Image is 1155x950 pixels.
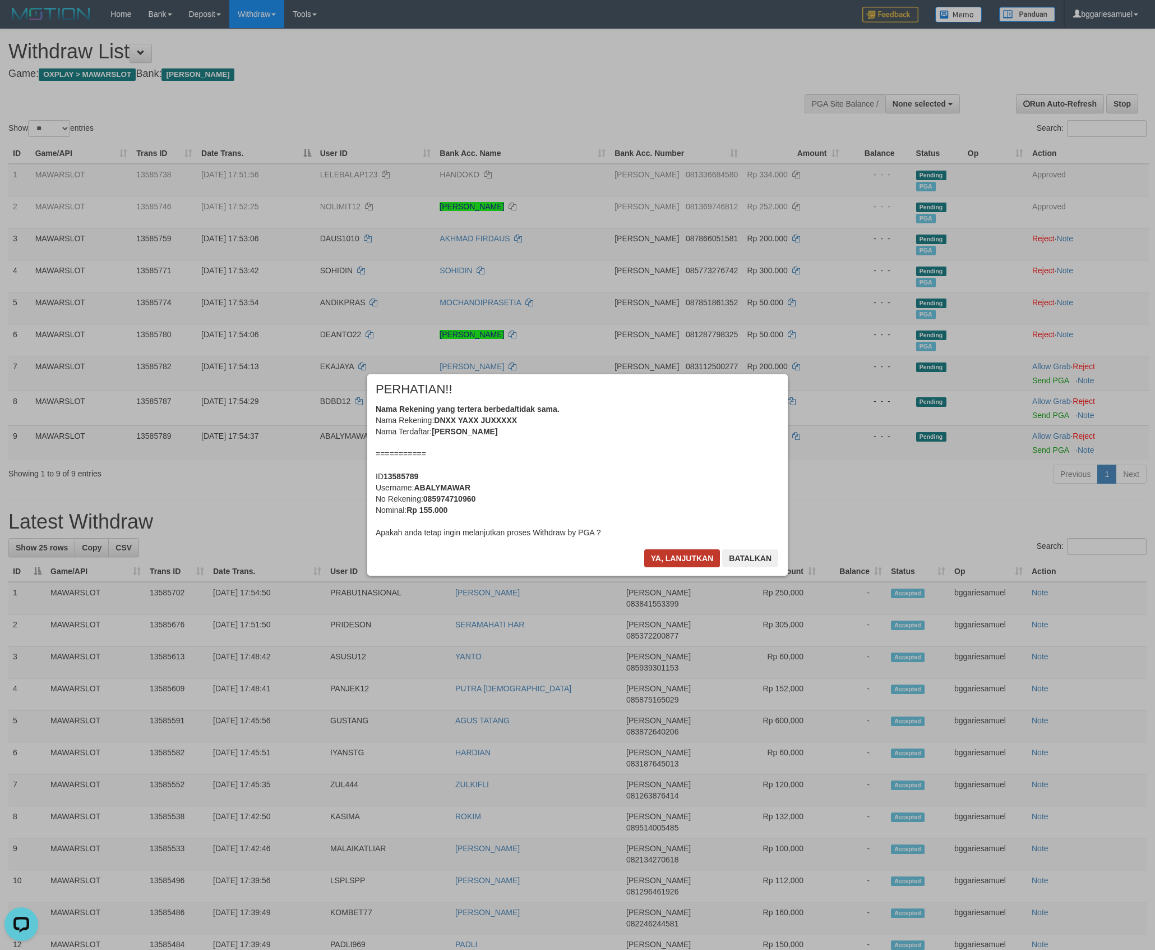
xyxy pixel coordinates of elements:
span: PERHATIAN!! [376,384,452,395]
b: [PERSON_NAME] [432,427,497,436]
b: ABALYMAWAR [414,483,470,492]
b: Nama Rekening yang tertera berbeda/tidak sama. [376,405,560,414]
div: Nama Rekening: Nama Terdaftar: =========== ID Username: No Rekening: Nominal: Apakah anda tetap i... [376,403,779,538]
b: 13585789 [384,472,418,481]
button: Batalkan [722,549,778,567]
b: 085974710960 [423,494,475,503]
button: Open LiveChat chat widget [4,4,38,38]
b: DNXX YAXX JUXXXXX [434,416,517,425]
b: Rp 155.000 [406,506,447,515]
button: Ya, lanjutkan [644,549,720,567]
